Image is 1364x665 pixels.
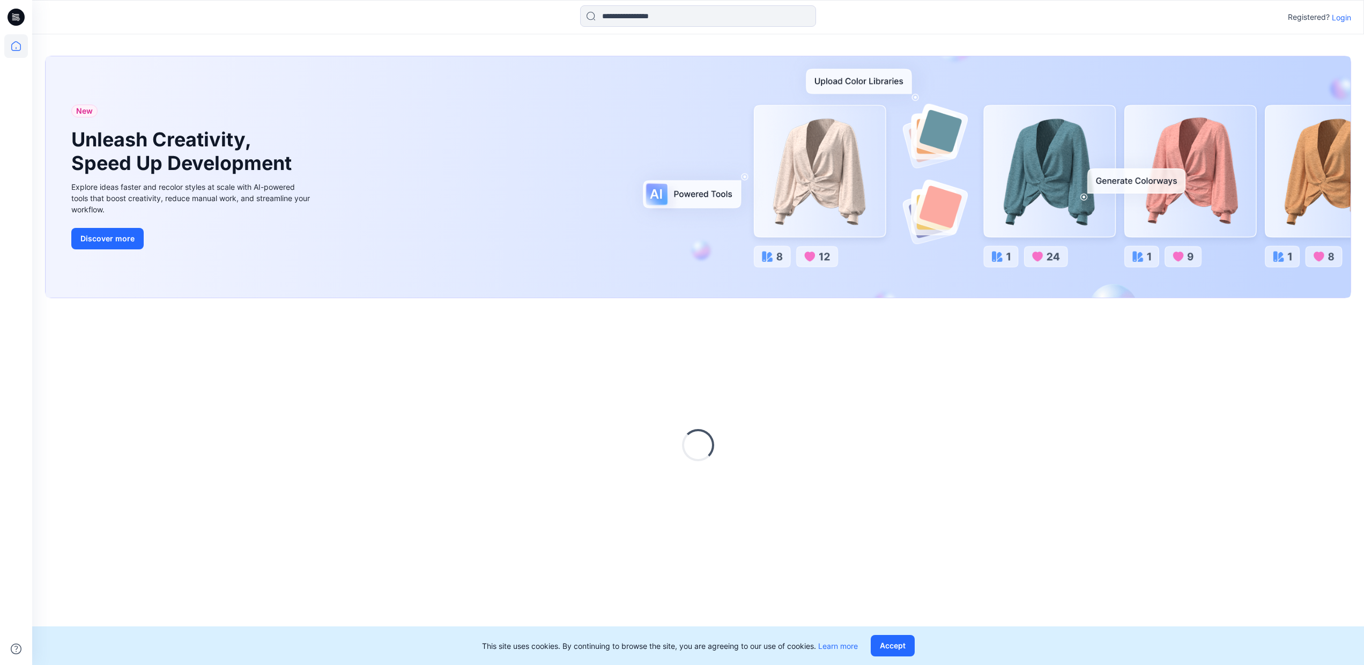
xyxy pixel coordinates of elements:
[71,128,296,174] h1: Unleash Creativity, Speed Up Development
[76,105,93,117] span: New
[1288,11,1330,24] p: Registered?
[818,641,858,651] a: Learn more
[871,635,915,656] button: Accept
[482,640,858,652] p: This site uses cookies. By continuing to browse the site, you are agreeing to our use of cookies.
[71,228,313,249] a: Discover more
[71,228,144,249] button: Discover more
[71,181,313,215] div: Explore ideas faster and recolor styles at scale with AI-powered tools that boost creativity, red...
[1332,12,1351,23] p: Login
